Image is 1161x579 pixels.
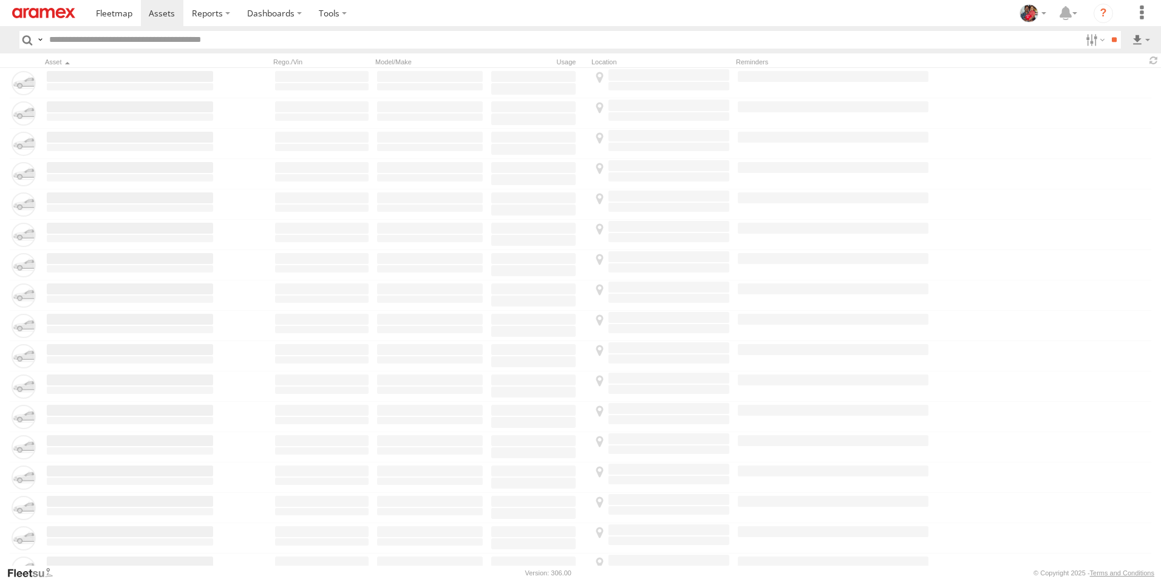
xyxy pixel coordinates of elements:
div: Moncy Varghese [1015,4,1050,22]
div: Rego./Vin [273,58,370,66]
img: aramex-logo.svg [12,8,75,18]
span: Refresh [1146,55,1161,66]
i: ? [1094,4,1113,23]
label: Search Query [35,31,45,49]
div: Location [591,58,731,66]
a: Terms and Conditions [1090,569,1154,577]
div: Usage [489,58,587,66]
div: Version: 306.00 [525,569,571,577]
label: Search Filter Options [1081,31,1107,49]
div: Model/Make [375,58,485,66]
div: Reminders [736,58,930,66]
div: Click to Sort [45,58,215,66]
label: Export results as... [1131,31,1151,49]
a: Visit our Website [7,567,63,579]
div: © Copyright 2025 - [1033,569,1154,577]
